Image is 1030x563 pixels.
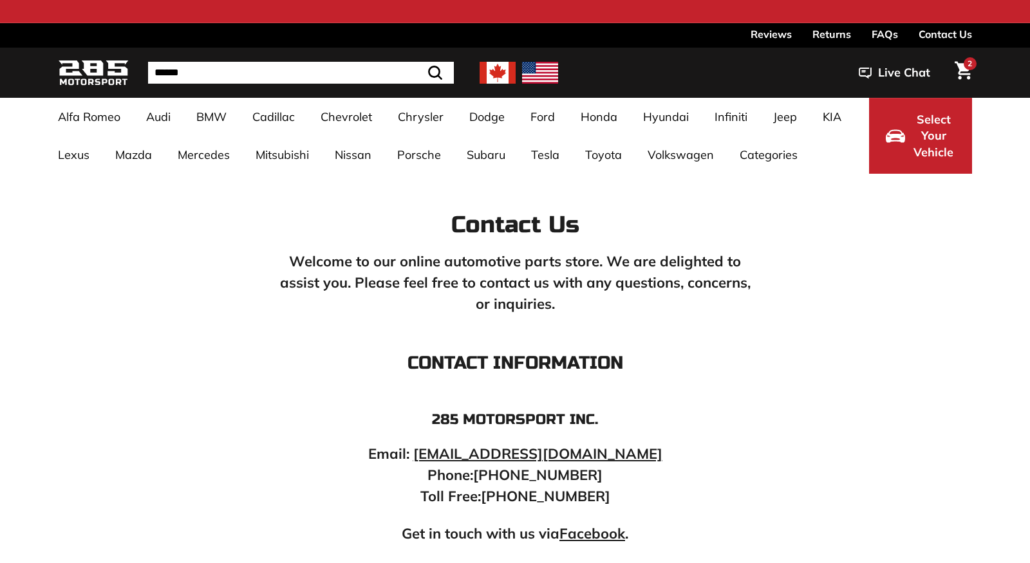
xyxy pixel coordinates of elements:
[308,98,385,136] a: Chevrolet
[760,98,810,136] a: Jeep
[277,212,753,238] h2: Contact Us
[183,98,239,136] a: BMW
[878,64,930,81] span: Live Chat
[420,487,481,505] strong: Toll Free:
[45,98,133,136] a: Alfa Romeo
[912,111,955,161] span: Select Your Vehicle
[368,445,409,463] strong: Email:
[384,136,454,174] a: Porsche
[148,62,454,84] input: Search
[102,136,165,174] a: Mazda
[239,98,308,136] a: Cadillac
[947,51,980,95] a: Cart
[243,136,322,174] a: Mitsubishi
[630,98,702,136] a: Hyundai
[427,466,473,484] strong: Phone:
[45,136,102,174] a: Lexus
[277,412,753,427] h4: 285 Motorsport inc.
[727,136,810,174] a: Categories
[842,57,947,89] button: Live Chat
[810,98,854,136] a: KIA
[869,98,972,174] button: Select Your Vehicle
[568,98,630,136] a: Honda
[413,445,662,463] a: [EMAIL_ADDRESS][DOMAIN_NAME]
[968,59,972,68] span: 2
[277,443,753,507] p: [PHONE_NUMBER] [PHONE_NUMBER]
[559,524,625,542] a: Facebook
[872,23,898,45] a: FAQs
[518,136,572,174] a: Tesla
[165,136,243,174] a: Mercedes
[58,58,129,88] img: Logo_285_Motorsport_areodynamics_components
[635,136,727,174] a: Volkswagen
[518,98,568,136] a: Ford
[702,98,760,136] a: Infiniti
[277,353,753,373] h3: Contact Information
[402,524,559,542] strong: Get in touch with us via
[919,23,972,45] a: Contact Us
[322,136,384,174] a: Nissan
[625,524,628,542] strong: .
[385,98,456,136] a: Chrysler
[277,251,753,315] p: Welcome to our online automotive parts store. We are delighted to assist you. Please feel free to...
[454,136,518,174] a: Subaru
[812,23,851,45] a: Returns
[133,98,183,136] a: Audi
[456,98,518,136] a: Dodge
[751,23,792,45] a: Reviews
[572,136,635,174] a: Toyota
